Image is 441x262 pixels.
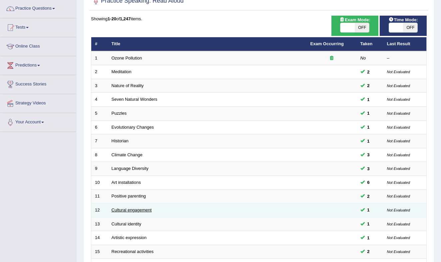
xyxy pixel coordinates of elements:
[365,110,372,117] span: You can still take this question
[91,245,108,259] td: 15
[91,107,108,121] td: 5
[91,148,108,162] td: 8
[112,180,141,185] a: Art installations
[91,203,108,217] td: 12
[365,193,372,200] span: You can still take this question
[310,41,344,46] a: Exam Occurring
[120,16,131,21] b: 1,247
[112,125,154,130] a: Evolutionary Changes
[112,249,154,254] a: Recreational activities
[112,138,129,143] a: Historian
[365,179,372,186] span: You can still take this question
[365,68,372,75] span: You can still take this question
[91,217,108,231] td: 13
[387,139,410,143] small: Not Evaluated
[387,97,410,101] small: Not Evaluated
[91,65,108,79] td: 2
[0,113,76,130] a: Your Account
[387,250,410,254] small: Not Evaluated
[112,166,149,171] a: Language Diversity
[387,208,410,212] small: Not Evaluated
[357,37,383,51] th: Taken
[387,70,410,74] small: Not Evaluated
[365,96,372,103] span: You can still take this question
[386,16,421,23] span: Time Mode:
[387,125,410,129] small: Not Evaluated
[112,152,143,157] a: Climate Change
[365,138,372,145] span: You can still take this question
[360,56,366,61] em: No
[112,221,142,226] a: Cultural identity
[387,181,410,185] small: Not Evaluated
[0,94,76,111] a: Strategy Videos
[403,23,417,32] span: OFF
[387,222,410,226] small: Not Evaluated
[387,153,410,157] small: Not Evaluated
[365,248,372,255] span: You can still take this question
[365,220,372,227] span: You can still take this question
[365,206,372,213] span: You can still take this question
[112,207,152,212] a: Cultural engagement
[0,18,76,35] a: Tests
[112,194,146,198] a: Positive parenting
[387,167,410,171] small: Not Evaluated
[0,37,76,54] a: Online Class
[108,37,307,51] th: Title
[112,56,142,61] a: Ozone Pollution
[112,69,132,74] a: Meditation
[365,234,372,241] span: You can still take this question
[365,151,372,158] span: You can still take this question
[91,51,108,65] td: 1
[112,83,144,88] a: Nature of Reality
[0,75,76,92] a: Success Stories
[108,16,116,21] b: 1-20
[112,111,127,116] a: Puzzles
[365,165,372,172] span: You can still take this question
[91,16,427,22] div: Showing of items.
[310,55,353,62] div: Exam occurring question
[383,37,427,51] th: Last Result
[331,16,378,36] div: Show exams occurring in exams
[112,235,147,240] a: Artistic expression
[91,190,108,203] td: 11
[365,124,372,131] span: You can still take this question
[387,84,410,88] small: Not Evaluated
[91,231,108,245] td: 14
[387,111,410,115] small: Not Evaluated
[387,55,423,62] div: –
[387,236,410,240] small: Not Evaluated
[337,16,373,23] span: Exam Mode:
[91,134,108,148] td: 7
[0,56,76,73] a: Predictions
[112,97,158,102] a: Seven Natural Wonders
[355,23,369,32] span: OFF
[91,93,108,107] td: 4
[91,79,108,93] td: 3
[91,162,108,176] td: 9
[91,120,108,134] td: 6
[365,82,372,89] span: You can still take this question
[387,194,410,198] small: Not Evaluated
[91,37,108,51] th: #
[91,176,108,190] td: 10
